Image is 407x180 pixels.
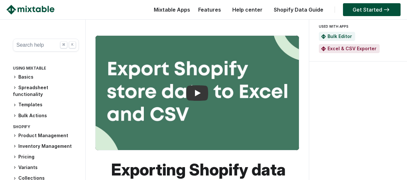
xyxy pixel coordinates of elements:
h3: Inventory Management [13,143,79,150]
a: Features [195,6,224,13]
a: Shopify Data Guide [271,6,327,13]
h3: Pricing [13,154,79,160]
h3: Spreadsheet functionality [13,84,79,98]
h3: Variants [13,164,79,171]
div: Shopify [13,123,79,132]
img: Mixtable Spreadsheet Bulk Editor App [321,34,326,39]
div: Mixtable Apps [151,5,190,18]
div: Using Mixtable [13,64,79,74]
button: Search help ⌘ K [13,39,79,52]
a: Help center [229,6,266,13]
div: K [69,41,76,48]
a: Bulk Editor [328,33,352,39]
img: arrow-right.svg [382,8,391,12]
h3: Templates [13,101,79,108]
h3: Bulk Actions [13,112,79,119]
h3: Basics [13,74,79,81]
img: Mixtable logo [6,5,54,14]
a: Excel & CSV Exporter [328,46,376,51]
a: Get Started [343,3,401,16]
img: Mixtable Excel & CSV Exporter App [321,46,326,51]
h3: Product Management [13,132,79,139]
div: ⌘ [60,41,67,48]
div: USED WITH APPS [319,23,395,30]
